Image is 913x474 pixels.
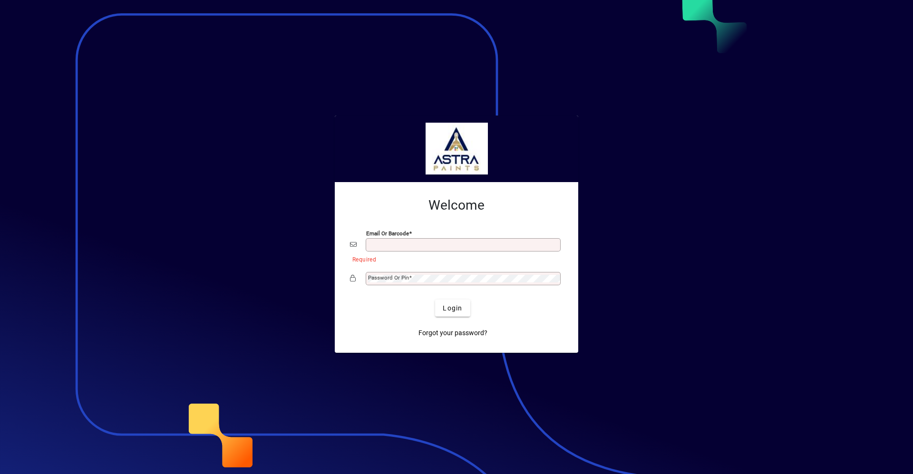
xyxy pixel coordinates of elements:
[350,197,563,213] h2: Welcome
[435,300,470,317] button: Login
[415,324,491,341] a: Forgot your password?
[352,254,555,264] mat-error: Required
[443,303,462,313] span: Login
[418,328,487,338] span: Forgot your password?
[366,230,409,237] mat-label: Email or Barcode
[368,274,409,281] mat-label: Password or Pin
